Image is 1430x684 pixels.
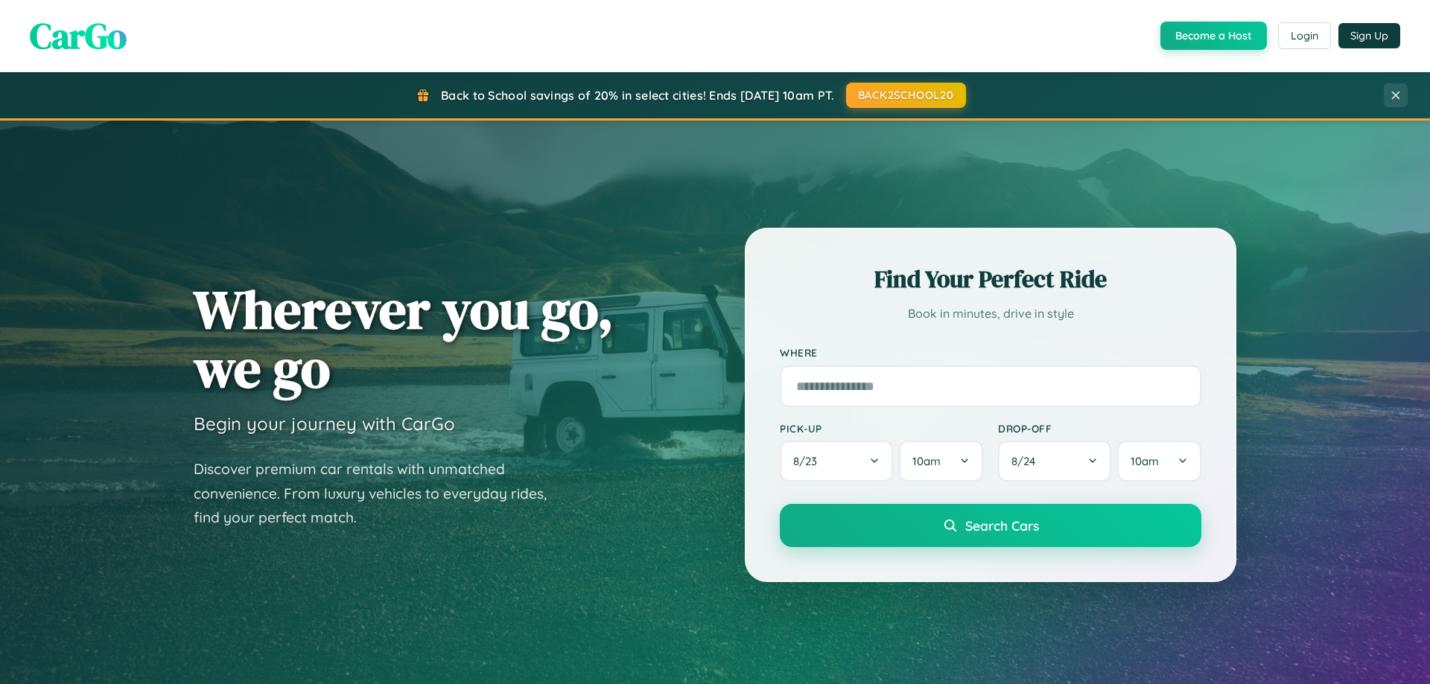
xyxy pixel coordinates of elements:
h2: Find Your Perfect Ride [780,263,1201,295]
button: Login [1278,22,1331,49]
span: 8 / 24 [1011,454,1043,468]
span: Back to School savings of 20% in select cities! Ends [DATE] 10am PT. [441,88,834,103]
label: Pick-up [780,422,983,435]
button: BACK2SCHOOL20 [846,83,966,108]
h3: Begin your journey with CarGo [194,412,455,435]
button: Search Cars [780,504,1201,547]
span: 10am [1131,454,1159,468]
span: 8 / 23 [793,454,824,468]
p: Book in minutes, drive in style [780,303,1201,325]
p: Discover premium car rentals with unmatched convenience. From luxury vehicles to everyday rides, ... [194,457,566,530]
button: 8/24 [998,441,1111,482]
button: 10am [1117,441,1201,482]
span: Search Cars [965,517,1039,534]
span: 10am [912,454,941,468]
button: Sign Up [1338,23,1400,48]
span: CarGo [30,11,127,60]
h1: Wherever you go, we go [194,280,614,397]
label: Where [780,347,1201,359]
label: Drop-off [998,422,1201,435]
button: 8/23 [780,441,893,482]
button: 10am [899,441,983,482]
button: Become a Host [1160,22,1267,50]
